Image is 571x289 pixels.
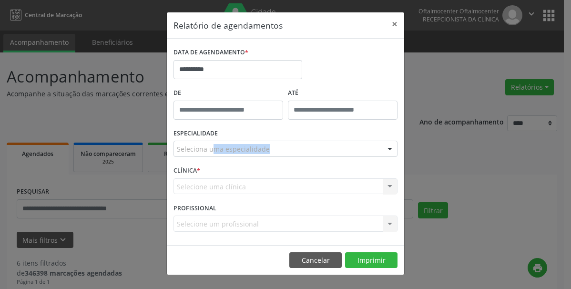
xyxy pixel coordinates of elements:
h5: Relatório de agendamentos [173,19,283,31]
label: De [173,86,283,101]
button: Imprimir [345,252,398,268]
label: DATA DE AGENDAMENTO [173,45,248,60]
span: Seleciona uma especialidade [177,144,270,154]
label: CLÍNICA [173,164,200,178]
button: Close [385,12,404,36]
button: Cancelar [289,252,342,268]
label: ATÉ [288,86,398,101]
label: ESPECIALIDADE [173,126,218,141]
label: PROFISSIONAL [173,201,216,216]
